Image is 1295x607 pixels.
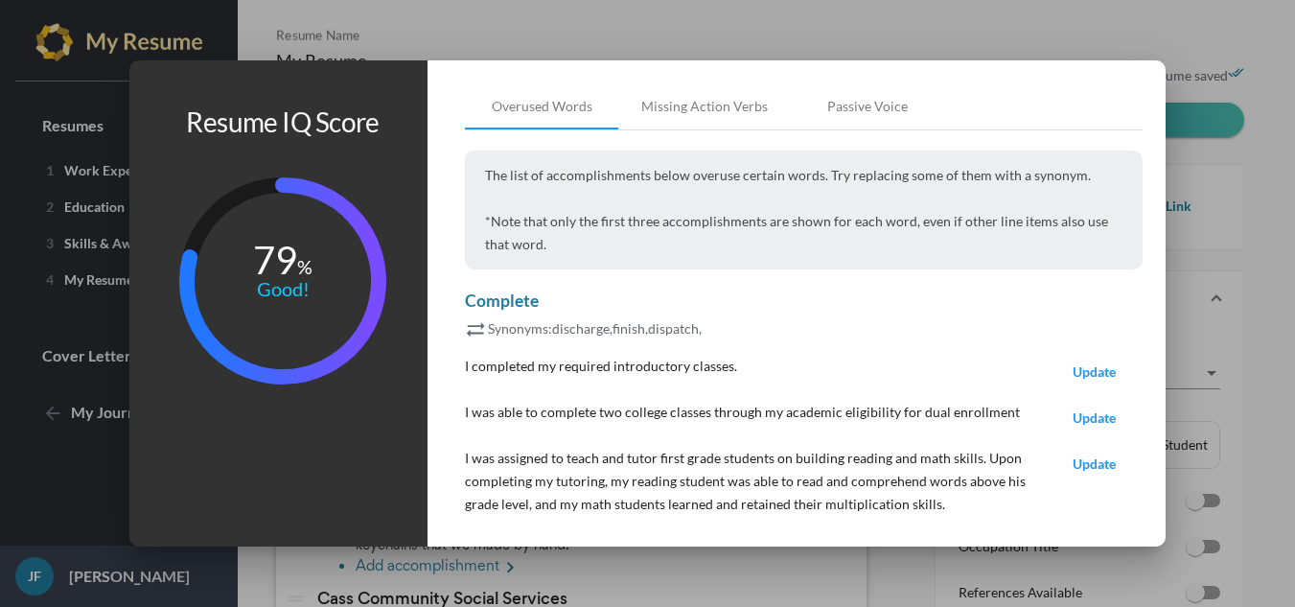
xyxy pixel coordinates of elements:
div: Missing Action Verbs [641,97,768,116]
button: Update [1047,355,1143,388]
p: I was able to complete two college classes through my academic eligibility for dual enrollment [465,401,1020,424]
p: I was assigned to teach and tutor first grade students on building reading and math skills. Upon ... [465,447,1047,516]
span: Update [1073,455,1116,472]
h1: Resume IQ Score [186,102,380,142]
span: dispatch, [648,320,702,337]
span: Update [1073,363,1116,380]
div: Passive Voice [827,97,908,116]
p: I completed my required introductory classes. [465,355,737,378]
button: Update [1047,401,1143,434]
span: finish, [613,320,648,337]
button: Update [1047,447,1143,480]
tspan: Good! [257,278,310,301]
div: Overused Words [492,97,592,116]
mat-icon: sync_alt [465,319,488,342]
span: discharge, [552,320,613,337]
tspan: 79 [253,237,297,283]
span: *Note that only the first three accomplishments are shown for each word, even if other line items... [485,213,1108,252]
p: Complete [465,290,1143,313]
p: Synonyms: [465,317,1143,341]
tspan: % [297,255,312,278]
p: The list of accomplishments below overuse certain words. Try replacing some of them with a synonym. [465,151,1143,269]
span: Update [1073,409,1116,426]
